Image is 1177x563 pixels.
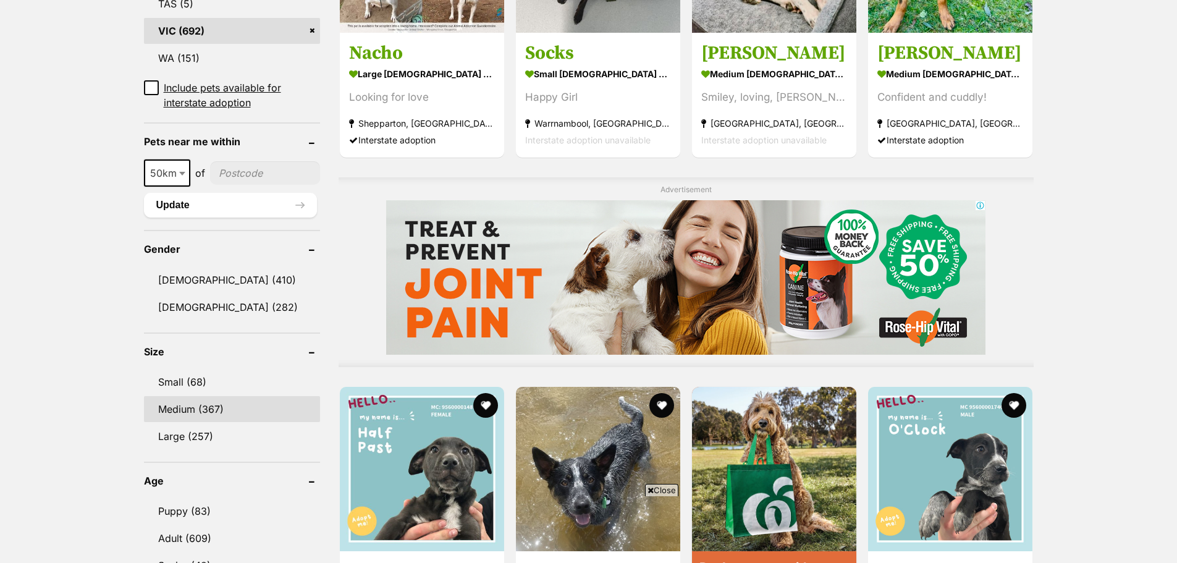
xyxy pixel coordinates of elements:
button: favourite [649,393,674,418]
a: [PERSON_NAME] medium [DEMOGRAPHIC_DATA] Dog Smiley, loving, [PERSON_NAME] [GEOGRAPHIC_DATA], [GEO... [692,32,856,158]
h3: Nacho [349,41,495,65]
div: Looking for love [349,89,495,106]
iframe: Advertisement [364,501,814,557]
header: Age [144,475,320,486]
div: Advertisement [339,177,1034,367]
a: [PERSON_NAME] medium [DEMOGRAPHIC_DATA] Dog Confident and cuddly! [GEOGRAPHIC_DATA], [GEOGRAPHIC_... [868,32,1032,158]
strong: [GEOGRAPHIC_DATA], [GEOGRAPHIC_DATA] [877,115,1023,132]
a: VIC (692) [144,18,320,44]
a: Small (68) [144,369,320,395]
span: of [195,166,205,180]
a: Large (257) [144,423,320,449]
a: [DEMOGRAPHIC_DATA] (282) [144,294,320,320]
div: Happy Girl [525,89,671,106]
strong: medium [DEMOGRAPHIC_DATA] Dog [877,65,1023,83]
strong: medium [DEMOGRAPHIC_DATA] Dog [701,65,847,83]
h3: [PERSON_NAME] [877,41,1023,65]
span: Interstate adoption unavailable [525,135,651,145]
img: O'Clock - Staffordshire Bull Terrier x Staghound Dog [868,387,1032,551]
a: Medium (367) [144,396,320,422]
strong: Warrnambool, [GEOGRAPHIC_DATA] [525,115,671,132]
header: Pets near me within [144,136,320,147]
a: WA (151) [144,45,320,71]
span: 50km [144,159,190,187]
h3: Socks [525,41,671,65]
button: Update [144,193,317,218]
a: Socks small [DEMOGRAPHIC_DATA] Dog Happy Girl Warrnambool, [GEOGRAPHIC_DATA] Interstate adoption ... [516,32,680,158]
div: Confident and cuddly! [877,89,1023,106]
a: Puppy (83) [144,498,320,524]
strong: large [DEMOGRAPHIC_DATA] Dog [349,65,495,83]
img: Half Past - Staffordshire Bull Terrier x Staghound Dog [340,387,504,551]
a: Nacho large [DEMOGRAPHIC_DATA] Dog Looking for love Shepparton, [GEOGRAPHIC_DATA] Interstate adop... [340,32,504,158]
button: favourite [473,393,498,418]
span: Close [645,484,678,496]
strong: [GEOGRAPHIC_DATA], [GEOGRAPHIC_DATA] [701,115,847,132]
div: Interstate adoption [349,132,495,148]
img: Oakley - Australian Cattle Dog [516,387,680,551]
span: Include pets available for interstate adoption [164,80,320,110]
strong: small [DEMOGRAPHIC_DATA] Dog [525,65,671,83]
button: favourite [1002,393,1026,418]
a: [DEMOGRAPHIC_DATA] (410) [144,267,320,293]
div: Interstate adoption [877,132,1023,148]
span: 50km [145,164,189,182]
h3: [PERSON_NAME] [701,41,847,65]
span: Interstate adoption unavailable [701,135,827,145]
iframe: Advertisement [386,200,985,355]
a: Include pets available for interstate adoption [144,80,320,110]
header: Size [144,346,320,357]
input: postcode [210,161,320,185]
strong: Shepparton, [GEOGRAPHIC_DATA] [349,115,495,132]
a: Adult (609) [144,525,320,551]
div: Smiley, loving, [PERSON_NAME] [701,89,847,106]
header: Gender [144,243,320,255]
